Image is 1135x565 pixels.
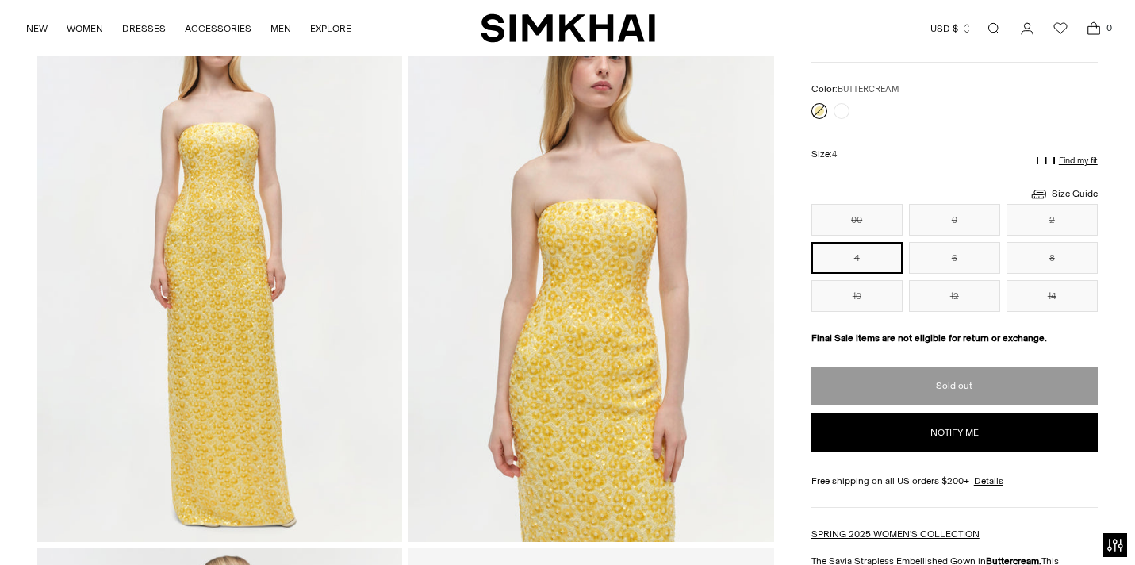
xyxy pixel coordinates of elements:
[811,242,903,274] button: 4
[974,474,1003,488] a: Details
[811,147,837,162] label: Size:
[930,11,972,46] button: USD $
[185,11,251,46] a: ACCESSORIES
[811,413,1098,452] button: Notify me
[1007,204,1098,236] button: 2
[811,280,903,312] button: 10
[811,474,1098,488] div: Free shipping on all US orders $200+
[811,82,899,97] label: Color:
[1045,13,1076,44] a: Wishlist
[1007,280,1098,312] button: 14
[310,11,351,46] a: EXPLORE
[122,11,166,46] a: DRESSES
[909,204,1000,236] button: 0
[811,204,903,236] button: 00
[838,84,899,94] span: BUTTERCREAM
[1102,21,1116,35] span: 0
[978,13,1010,44] a: Open search modal
[270,11,291,46] a: MEN
[832,149,837,160] span: 4
[1030,184,1098,204] a: Size Guide
[909,280,1000,312] button: 12
[481,13,655,44] a: SIMKHAI
[1011,13,1043,44] a: Go to the account page
[1078,13,1110,44] a: Open cart modal
[811,528,980,540] a: SPRING 2025 WOMEN'S COLLECTION
[909,242,1000,274] button: 6
[26,11,48,46] a: NEW
[67,11,103,46] a: WOMEN
[1007,242,1098,274] button: 8
[811,332,1047,344] strong: Final Sale items are not eligible for return or exchange.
